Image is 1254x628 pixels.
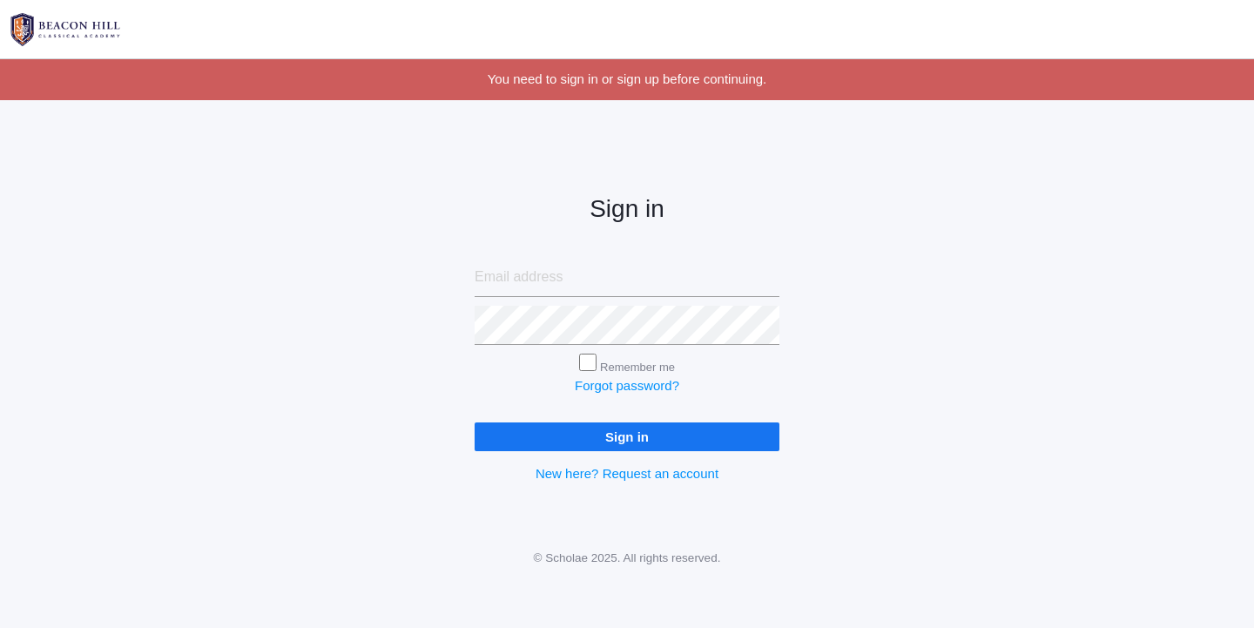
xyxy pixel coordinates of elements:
[475,196,779,223] h2: Sign in
[575,378,679,393] a: Forgot password?
[475,422,779,451] input: Sign in
[536,466,718,481] a: New here? Request an account
[475,258,779,297] input: Email address
[600,361,675,374] label: Remember me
